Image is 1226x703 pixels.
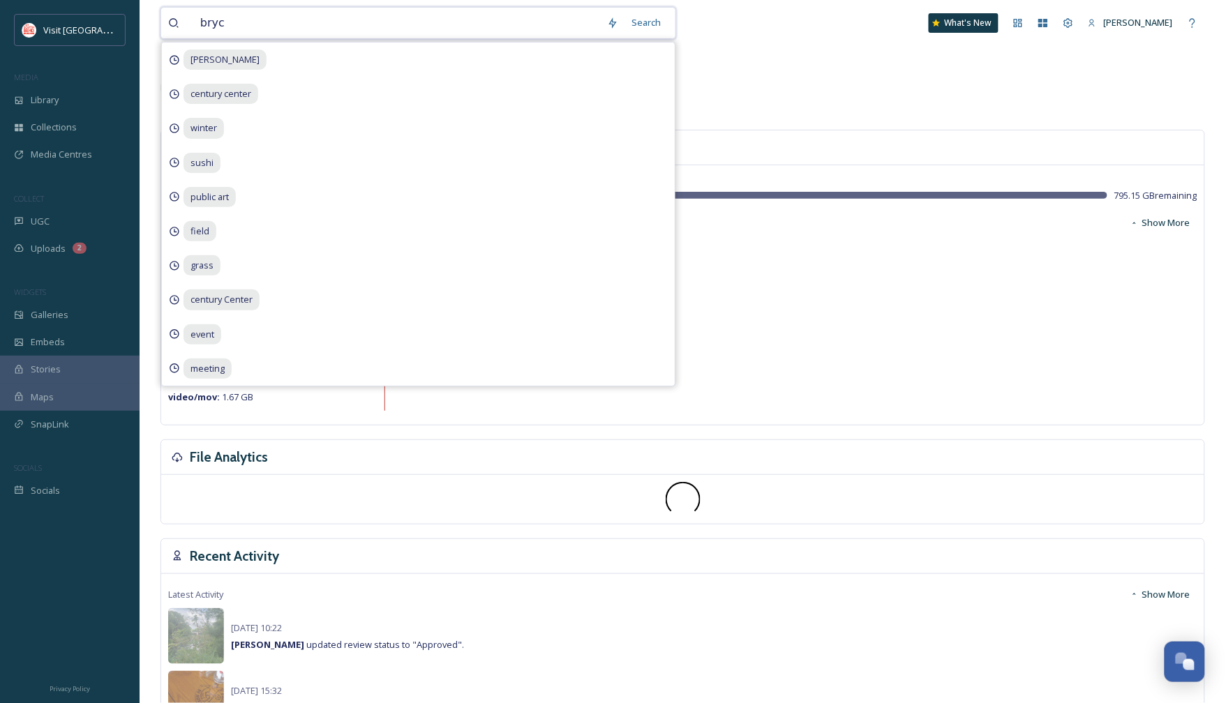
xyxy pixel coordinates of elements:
span: Galleries [31,308,68,322]
a: [PERSON_NAME] [1081,9,1180,36]
span: meeting [184,358,232,379]
span: event [184,324,221,345]
span: SOCIALS [14,462,42,473]
span: Socials [31,484,60,497]
span: century Center [184,289,260,310]
span: Latest Activity [168,588,223,601]
span: 795.15 GB remaining [1114,189,1197,202]
span: Uploads [31,242,66,255]
span: MEDIA [14,72,38,82]
img: vsbm-stackedMISH_CMYKlogo2017.jpg [22,23,36,37]
span: Media Centres [31,148,92,161]
button: Show More [1123,209,1197,236]
span: SnapLink [31,418,69,431]
span: Maps [31,391,54,404]
button: Open Chat [1165,642,1205,682]
h3: Recent Activity [190,546,279,566]
span: [DATE] 10:22 [231,621,282,634]
span: Collections [31,121,77,134]
span: Stories [31,363,61,376]
span: Privacy Policy [50,684,90,693]
span: public art [184,187,236,207]
span: [PERSON_NAME] [184,50,267,70]
strong: video/mov : [168,391,220,403]
span: WIDGETS [14,287,46,297]
span: 1.67 GB [168,391,253,403]
span: updated review status to "Approved". [231,638,464,651]
span: grass [184,255,220,275]
button: Show More [1123,581,1197,608]
span: Embeds [31,335,65,349]
span: Visit [GEOGRAPHIC_DATA] [43,23,151,36]
span: [DATE] 15:32 [231,684,282,697]
span: Library [31,93,59,107]
div: 2 [73,243,87,254]
span: [PERSON_NAME] [1104,16,1173,29]
span: UGC [31,215,50,228]
span: winter [184,118,224,138]
input: Search your library [193,8,600,38]
strong: [PERSON_NAME] [231,638,304,651]
img: bef626e8-3a1b-416a-836f-306fcc972b08.jpg [168,608,224,664]
span: field [184,221,216,241]
h3: File Analytics [190,447,268,467]
a: What's New [929,13,999,33]
span: sushi [184,153,220,173]
span: century center [184,84,258,104]
a: Privacy Policy [50,679,90,696]
div: Search [625,9,668,36]
span: COLLECT [14,193,44,204]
